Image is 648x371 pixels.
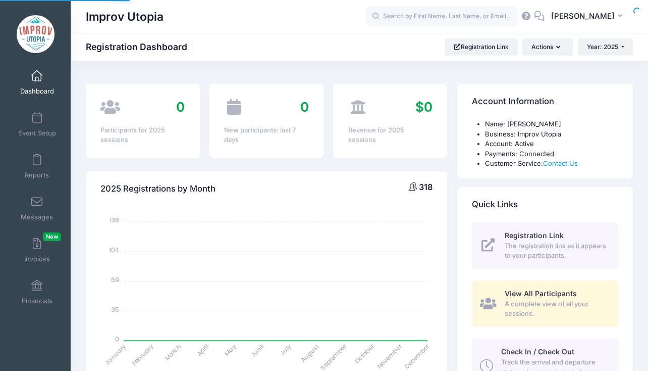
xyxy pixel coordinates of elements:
span: A complete view of all your sessions. [505,299,607,319]
tspan: January [103,342,128,367]
button: Actions [522,38,573,56]
span: Year: 2025 [587,43,618,51]
span: Dashboard [20,87,54,96]
tspan: June [249,342,265,359]
span: View All Participants [505,289,577,298]
tspan: March [163,342,183,362]
span: Financials [22,297,52,305]
span: 0 [300,99,309,115]
tspan: May [223,342,238,357]
h1: Improv Utopia [86,5,164,28]
tspan: 35 [112,305,119,313]
tspan: April [195,342,210,357]
span: The registration link as it appears to your participants. [505,241,607,261]
a: Registration Link The registration link as it appears to your participants. [472,222,618,269]
span: 0 [176,99,185,115]
tspan: July [278,342,293,357]
span: New [43,233,61,241]
span: Registration Link [505,231,564,240]
li: Account: Active [485,139,618,149]
tspan: October [353,342,376,365]
li: Payments: Connected [485,149,618,159]
a: Dashboard [13,65,61,100]
tspan: August [299,342,320,364]
a: Messages [13,191,61,226]
a: Contact Us [543,159,578,167]
span: Reports [25,171,49,179]
span: Event Setup [18,129,56,137]
h4: Quick Links [472,190,518,219]
tspan: December [403,342,431,370]
a: View All Participants A complete view of all your sessions. [472,281,618,327]
a: Reports [13,149,61,184]
tspan: 104 [109,246,119,254]
span: $0 [415,99,433,115]
h1: Registration Dashboard [86,41,196,52]
button: [PERSON_NAME] [545,5,633,28]
span: Messages [21,213,53,221]
img: Improv Utopia [17,15,55,53]
div: New participants: last 7 days [224,125,308,145]
li: Name: [PERSON_NAME] [485,119,618,129]
li: Customer Service: [485,159,618,169]
tspan: November [375,342,404,370]
div: Participants for 2025 sessions [100,125,185,145]
a: Event Setup [13,107,61,142]
a: Registration Link [445,38,518,56]
li: Business: Improv Utopia [485,129,618,140]
tspan: 138 [110,216,119,224]
span: [PERSON_NAME] [551,11,615,22]
tspan: 69 [111,275,119,284]
span: Check In / Check Out [501,347,574,356]
tspan: February [130,342,155,367]
a: Financials [13,274,61,310]
h4: Account Information [472,87,554,116]
span: 318 [419,182,433,192]
input: Search by First Name, Last Name, or Email... [366,7,517,27]
a: InvoicesNew [13,233,61,268]
tspan: 0 [115,335,119,343]
span: Invoices [24,255,50,263]
button: Year: 2025 [578,38,633,56]
div: Revenue for 2025 sessions [348,125,433,145]
h4: 2025 Registrations by Month [100,174,215,203]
